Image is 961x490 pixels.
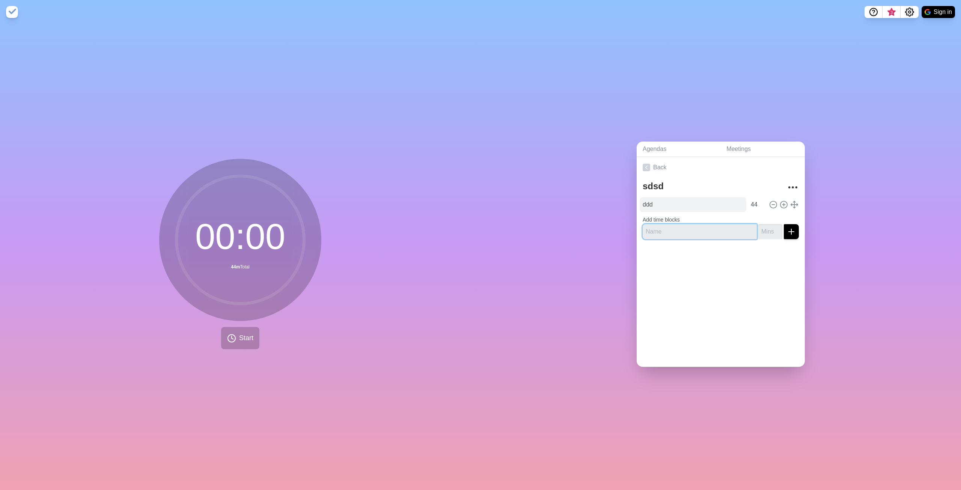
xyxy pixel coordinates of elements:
[637,157,805,178] a: Back
[640,197,746,212] input: Name
[758,224,782,239] input: Mins
[643,224,757,239] input: Name
[889,9,895,15] span: 3
[922,6,955,18] button: Sign in
[748,197,766,212] input: Mins
[901,6,919,18] button: Settings
[865,6,883,18] button: Help
[883,6,901,18] button: What’s new
[6,6,18,18] img: timeblocks logo
[637,142,720,157] a: Agendas
[239,333,253,343] span: Start
[720,142,805,157] a: Meetings
[221,327,259,349] button: Start
[925,9,931,15] img: google logo
[643,217,680,223] label: Add time blocks
[785,180,800,195] button: More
